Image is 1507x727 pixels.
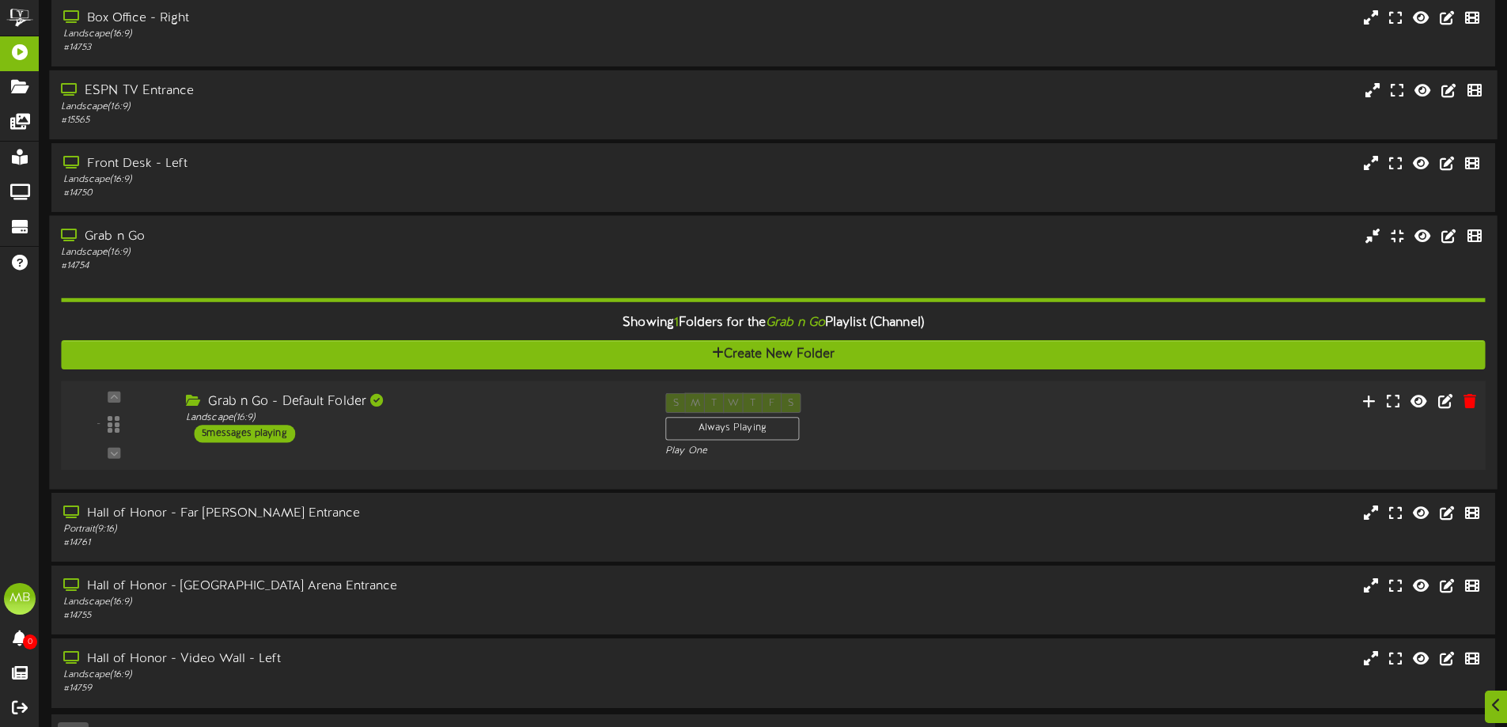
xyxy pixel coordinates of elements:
div: # 14761 [63,536,641,550]
div: Landscape ( 16:9 ) [63,173,641,187]
div: Showing Folders for the Playlist (Channel) [49,306,1497,340]
i: Grab n Go [766,316,825,330]
div: MB [4,583,36,615]
div: # 14754 [61,259,641,273]
div: Landscape ( 16:9 ) [63,596,641,609]
div: Landscape ( 16:9 ) [63,668,641,682]
div: # 14755 [63,609,641,623]
div: Hall of Honor - Video Wall - Left [63,650,641,668]
div: # 15565 [61,114,641,127]
div: ESPN TV Entrance [61,82,641,100]
div: # 14759 [63,682,641,695]
div: Hall of Honor - [GEOGRAPHIC_DATA] Arena Entrance [63,577,641,596]
div: Box Office - Right [63,9,641,28]
div: # 14750 [63,187,641,200]
div: # 14753 [63,41,641,55]
div: Play One [665,445,1001,458]
div: Grab n Go - Default Folder [186,393,642,411]
div: Grab n Go [61,228,641,246]
div: Landscape ( 16:9 ) [61,246,641,259]
div: Portrait ( 9:16 ) [63,523,641,536]
span: 1 [674,316,679,330]
div: Hall of Honor - Far [PERSON_NAME] Entrance [63,505,641,523]
div: Front Desk - Left [63,155,641,173]
div: Landscape ( 16:9 ) [63,28,641,41]
button: Create New Folder [61,340,1485,369]
div: 5 messages playing [194,425,295,442]
span: 0 [23,634,37,649]
div: Landscape ( 16:9 ) [186,411,642,425]
div: Always Playing [665,417,799,441]
div: Landscape ( 16:9 ) [61,100,641,114]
